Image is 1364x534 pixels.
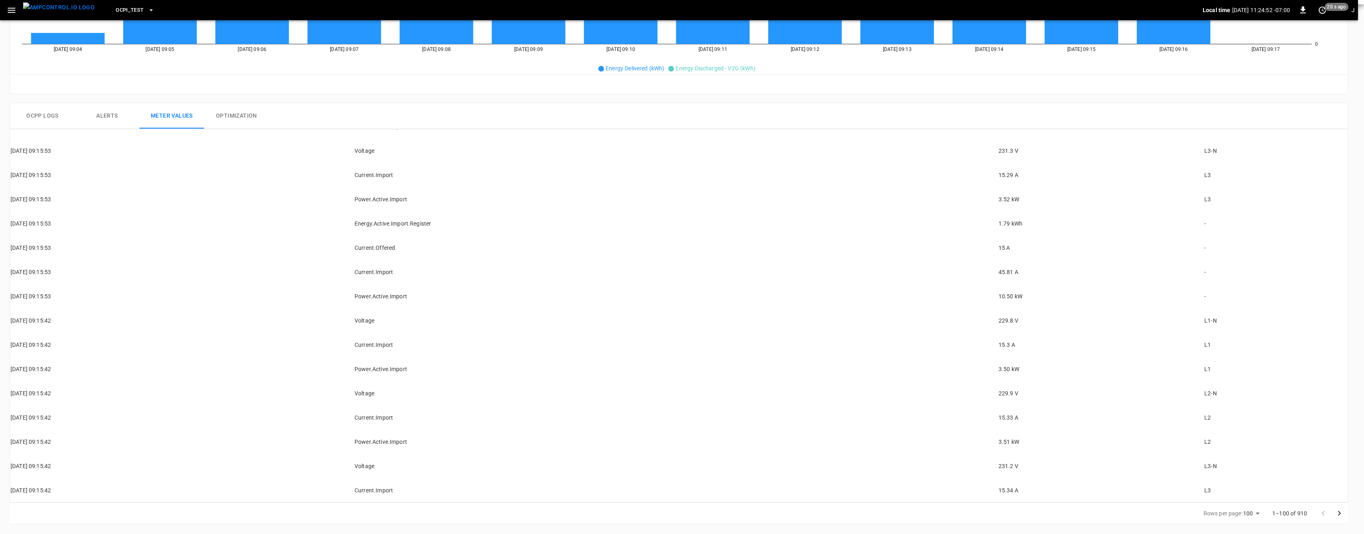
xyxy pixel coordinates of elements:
td: [DATE] 09:15:42 [10,454,354,478]
tspan: [DATE] 09:10 [606,46,635,52]
td: L1 [1204,333,1348,357]
tspan: [DATE] 09:05 [146,46,174,52]
td: [DATE] 09:15:53 [10,284,354,308]
button: Optimization [204,103,269,129]
td: 15 A [998,236,1204,260]
td: Power.Active.Import [354,430,998,454]
tspan: [DATE] 09:04 [54,46,82,52]
td: Current.Import [354,260,998,284]
button: Alerts [75,103,139,129]
td: 10.50 kW [998,284,1204,308]
button: set refresh interval [1316,4,1329,17]
tspan: [DATE] 09:11 [699,46,727,52]
td: Current.Import [354,478,998,502]
td: - [1204,211,1348,236]
td: 45.81 A [998,260,1204,284]
td: L2 [1204,430,1348,454]
div: 100 [1243,508,1263,519]
p: Local time [1203,6,1231,14]
span: 20 s ago [1324,3,1348,11]
td: 231.2 V [998,454,1204,478]
span: OCPI_Test [116,6,144,15]
td: L3-N [1204,454,1348,478]
td: L2-N [1204,381,1348,405]
tspan: [DATE] 09:13 [883,46,912,52]
tspan: [DATE] 09:17 [1252,46,1280,52]
td: [DATE] 09:15:42 [10,333,354,357]
td: [DATE] 09:15:53 [10,187,354,211]
tspan: [DATE] 09:16 [1159,46,1188,52]
p: [DATE] 11:24:52 -07:00 [1232,6,1290,14]
td: 3.50 kW [998,357,1204,381]
td: 15.34 A [998,478,1204,502]
td: Power.Active.Import [354,357,998,381]
button: Go to next page [1331,505,1347,521]
td: - [1204,284,1348,308]
td: L3 [1204,187,1348,211]
td: Energy.Active.Import.Register [354,211,998,236]
td: L3 [1204,478,1348,502]
td: [DATE] 09:15:53 [10,260,354,284]
td: Voltage [354,381,998,405]
td: Current.Offered [354,236,998,260]
tspan: [DATE] 09:06 [238,46,266,52]
td: L3-N [1204,139,1348,163]
td: [DATE] 09:15:53 [10,163,354,187]
td: L2 [1204,405,1348,430]
td: 229.8 V [998,308,1204,333]
td: [DATE] 09:15:42 [10,405,354,430]
td: [DATE] 09:15:42 [10,430,354,454]
div: profile-icon [1351,6,1355,14]
td: L3 [1204,163,1348,187]
td: [DATE] 09:15:42 [10,357,354,381]
td: 229.9 V [998,381,1204,405]
td: Voltage [354,308,998,333]
tspan: [DATE] 09:15 [1067,46,1096,52]
tspan: [DATE] 09:08 [422,46,451,52]
td: [DATE] 09:15:42 [10,381,354,405]
button: Meter Values [139,103,204,129]
td: Power.Active.Import [354,284,998,308]
td: 1.79 kWh [998,211,1204,236]
tspan: [DATE] 09:14 [975,46,1004,52]
td: 15.3 A [998,333,1204,357]
td: 15.33 A [998,405,1204,430]
td: - [1204,236,1348,260]
tspan: 0 [1315,41,1318,47]
p: 1–100 of 910 [1272,509,1307,517]
td: 3.52 kW [998,187,1204,211]
td: [DATE] 09:15:42 [10,308,354,333]
span: Energy Discharged - V2G (kWh) [676,65,755,72]
span: Energy Delivered (kWh) [606,65,664,72]
button: Ocpp logs [10,103,75,129]
td: 3.51 kW [998,430,1204,454]
p: Rows per page: [1204,509,1243,517]
td: 15.29 A [998,163,1204,187]
td: - [1204,260,1348,284]
td: [DATE] 09:15:53 [10,236,354,260]
td: [DATE] 09:15:42 [10,478,354,502]
tspan: [DATE] 09:07 [330,46,359,52]
td: Voltage [354,139,998,163]
td: Power.Active.Import [354,187,998,211]
tspan: [DATE] 09:12 [791,46,819,52]
td: 231.3 V [998,139,1204,163]
td: L1 [1204,357,1348,381]
td: [DATE] 09:15:53 [10,211,354,236]
td: [DATE] 09:15:53 [10,139,354,163]
td: L1-N [1204,308,1348,333]
img: ampcontrol.io logo [23,2,95,13]
td: Current.Import [354,333,998,357]
tspan: [DATE] 09:09 [514,46,543,52]
td: Voltage [354,454,998,478]
td: Current.Import [354,405,998,430]
td: Current.Import [354,163,998,187]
